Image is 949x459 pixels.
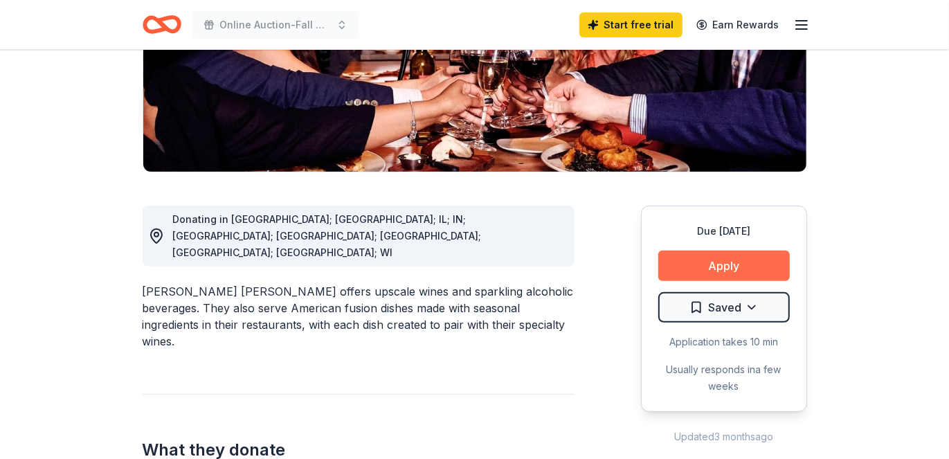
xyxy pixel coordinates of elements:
[579,12,683,37] a: Start free trial
[143,8,181,41] a: Home
[658,223,790,240] div: Due [DATE]
[641,429,807,445] div: Updated 3 months ago
[143,283,575,350] div: [PERSON_NAME] [PERSON_NAME] offers upscale wines and sparkling alcoholic beverages. They also ser...
[192,11,359,39] button: Online Auction-Fall 2025
[658,334,790,350] div: Application takes 10 min
[173,213,482,258] span: Donating in [GEOGRAPHIC_DATA]; [GEOGRAPHIC_DATA]; IL; IN; [GEOGRAPHIC_DATA]; [GEOGRAPHIC_DATA]; [...
[220,17,331,33] span: Online Auction-Fall 2025
[658,292,790,323] button: Saved
[658,361,790,395] div: Usually responds in a few weeks
[658,251,790,281] button: Apply
[688,12,788,37] a: Earn Rewards
[709,298,742,316] span: Saved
